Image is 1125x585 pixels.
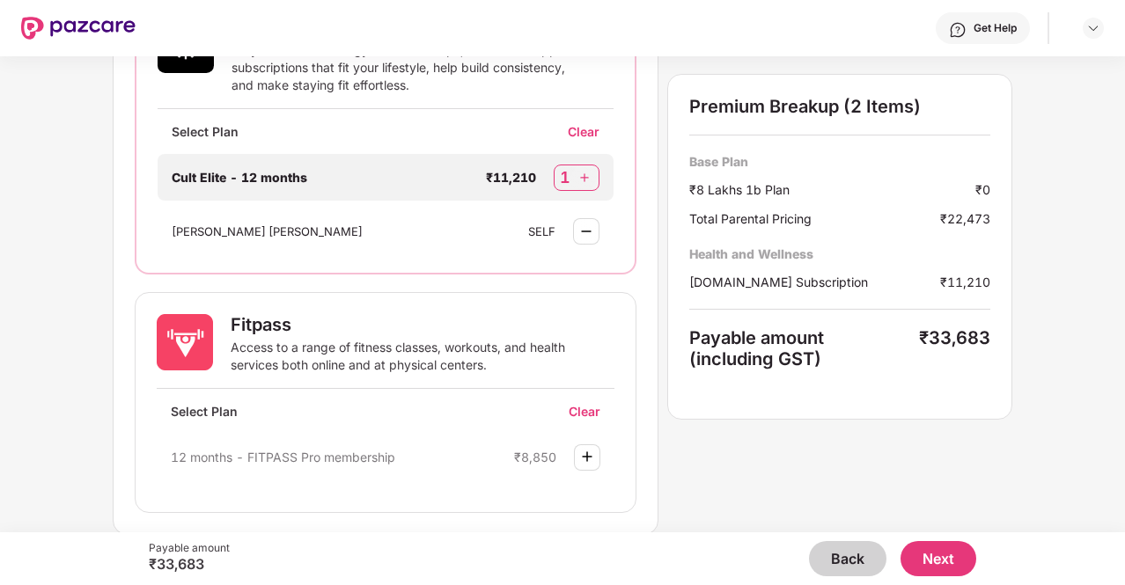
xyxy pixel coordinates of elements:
[157,314,213,370] img: Fitpass
[231,314,614,335] div: Fitpass
[689,180,975,199] div: ₹8 Lakhs 1b Plan
[689,327,919,369] div: Payable amount
[689,273,940,291] div: [DOMAIN_NAME] Subscription
[809,541,886,576] button: Back
[149,541,230,555] div: Payable amount
[949,21,967,39] img: svg+xml;base64,PHN2ZyBpZD0iSGVscC0zMngzMiIgeG1sbnM9Imh0dHA6Ly93d3cudzMub3JnLzIwMDAvc3ZnIiB3aWR0aD...
[577,446,598,467] img: svg+xml;base64,PHN2ZyBpZD0iUGx1cy0zMngzMiIgeG1sbnM9Imh0dHA6Ly93d3cudzMub3JnLzIwMDAvc3ZnIiB3aWR0aD...
[232,41,578,94] div: Stay active with Cult gym memberships, and fitness app subscriptions that fit your lifestyle, hel...
[689,348,821,369] span: (including GST)
[231,339,579,374] div: Access to a range of fitness classes, workouts, and health services both online and at physical c...
[689,96,990,117] div: Premium Breakup (2 Items)
[569,403,614,420] div: Clear
[974,21,1017,35] div: Get Help
[157,403,252,434] div: Select Plan
[689,209,940,228] div: Total Parental Pricing
[486,170,536,185] div: ₹11,210
[158,123,253,154] div: Select Plan
[172,224,511,238] div: [PERSON_NAME] [PERSON_NAME]
[21,17,136,40] img: New Pazcare Logo
[1086,21,1100,35] img: svg+xml;base64,PHN2ZyBpZD0iRHJvcGRvd24tMzJ4MzIiIHhtbG5zPSJodHRwOi8vd3d3LnczLm9yZy8yMDAwL3N2ZyIgd2...
[568,123,614,140] div: Clear
[560,167,570,188] div: 1
[576,169,593,186] img: svg+xml;base64,PHN2ZyBpZD0iUGx1cy0zMngzMiIgeG1sbnM9Imh0dHA6Ly93d3cudzMub3JnLzIwMDAvc3ZnIiB3aWR0aD...
[172,170,307,185] span: Cult Elite - 12 months
[149,555,230,573] div: ₹33,683
[171,450,395,464] span: 12 months - FITPASS Pro membership
[514,450,556,464] div: ₹8,850
[940,273,990,291] div: ₹11,210
[689,153,990,170] div: Base Plan
[576,221,597,242] img: svg+xml;base64,PHN2ZyBpZD0iTWludXMtMzJ4MzIiIHhtbG5zPSJodHRwOi8vd3d3LnczLm9yZy8yMDAwL3N2ZyIgd2lkdG...
[689,245,990,262] div: Health and Wellness
[975,180,990,199] div: ₹0
[940,209,990,228] div: ₹22,473
[919,327,990,369] div: ₹33,683
[528,224,555,238] div: SELF
[901,541,976,576] button: Next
